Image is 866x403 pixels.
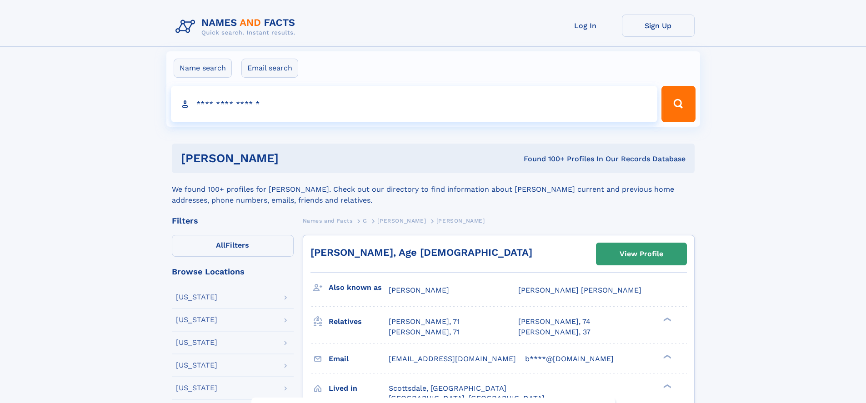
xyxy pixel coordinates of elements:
[620,244,663,264] div: View Profile
[172,235,294,257] label: Filters
[329,381,389,396] h3: Lived in
[377,215,426,226] a: [PERSON_NAME]
[176,294,217,301] div: [US_STATE]
[241,59,298,78] label: Email search
[401,154,686,164] div: Found 100+ Profiles In Our Records Database
[216,241,225,249] span: All
[176,384,217,392] div: [US_STATE]
[661,383,672,389] div: ❯
[549,15,622,37] a: Log In
[172,268,294,276] div: Browse Locations
[661,86,695,122] button: Search Button
[389,286,449,294] span: [PERSON_NAME]
[329,351,389,367] h3: Email
[329,314,389,329] h3: Relatives
[377,218,426,224] span: [PERSON_NAME]
[389,327,460,337] a: [PERSON_NAME], 71
[172,217,294,225] div: Filters
[622,15,695,37] a: Sign Up
[596,243,686,265] a: View Profile
[176,316,217,323] div: [US_STATE]
[661,317,672,323] div: ❯
[518,327,591,337] a: [PERSON_NAME], 37
[172,173,695,206] div: We found 100+ profiles for [PERSON_NAME]. Check out our directory to find information about [PERS...
[518,317,591,327] a: [PERSON_NAME], 74
[174,59,232,78] label: Name search
[172,15,303,39] img: Logo Names and Facts
[363,215,367,226] a: G
[389,317,460,327] a: [PERSON_NAME], 71
[310,247,532,258] a: [PERSON_NAME], Age [DEMOGRAPHIC_DATA]
[436,218,485,224] span: [PERSON_NAME]
[363,218,367,224] span: G
[171,86,658,122] input: search input
[389,354,516,363] span: [EMAIL_ADDRESS][DOMAIN_NAME]
[389,384,506,393] span: Scottsdale, [GEOGRAPHIC_DATA]
[518,286,641,294] span: [PERSON_NAME] [PERSON_NAME]
[176,362,217,369] div: [US_STATE]
[303,215,353,226] a: Names and Facts
[181,153,401,164] h1: [PERSON_NAME]
[389,394,545,403] span: [GEOGRAPHIC_DATA], [GEOGRAPHIC_DATA]
[661,353,672,359] div: ❯
[329,280,389,295] h3: Also known as
[176,339,217,346] div: [US_STATE]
